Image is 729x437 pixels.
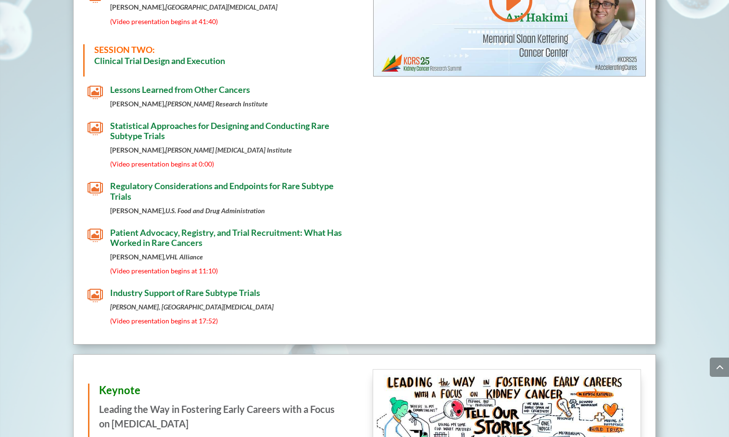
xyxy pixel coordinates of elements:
[110,100,268,108] strong: [PERSON_NAME],
[110,146,292,154] strong: [PERSON_NAME],
[110,227,342,248] span: Patient Advocacy, Registry, and Trial Recruitment: What Has Worked in Rare Cancers
[88,85,103,100] span: 
[110,317,218,325] span: (Video presentation begins at 17:52)
[94,55,225,66] strong: Clinical Trial Design and Execution
[165,206,265,215] em: U.S. Food and Drug Administration
[165,146,292,154] em: [PERSON_NAME] [MEDICAL_DATA] Institute
[165,100,268,108] em: [PERSON_NAME] Research Institute
[110,180,334,202] span: Regulatory Considerations and Endpoints for Rare Subtype Trials
[88,288,103,303] span: 
[94,44,155,55] span: SESSION TWO:
[110,3,277,11] strong: [PERSON_NAME],
[110,120,329,141] span: Statistical Approaches for Designing and Conducting Rare Subtype Trials
[110,267,218,275] span: (Video presentation begins at 11:10)
[110,84,250,95] span: Lessons Learned from Other Cancers
[88,121,103,136] span: 
[99,384,140,397] span: Keynote
[165,253,203,261] em: VHL Alliance
[88,228,103,243] span: 
[165,3,277,11] em: [GEOGRAPHIC_DATA][MEDICAL_DATA]
[110,287,260,298] span: Industry Support of Rare Subtype Trials
[88,181,103,196] span: 
[110,253,203,261] strong: [PERSON_NAME],
[110,17,218,26] span: (Video presentation begins at 41:40)
[110,160,214,168] span: (Video presentation begins at 0:00)
[110,303,274,311] em: [PERSON_NAME], [GEOGRAPHIC_DATA][MEDICAL_DATA]
[110,206,265,215] strong: [PERSON_NAME],
[99,403,335,429] b: Leading the Way in Fostering Early Careers with a Focus on [MEDICAL_DATA]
